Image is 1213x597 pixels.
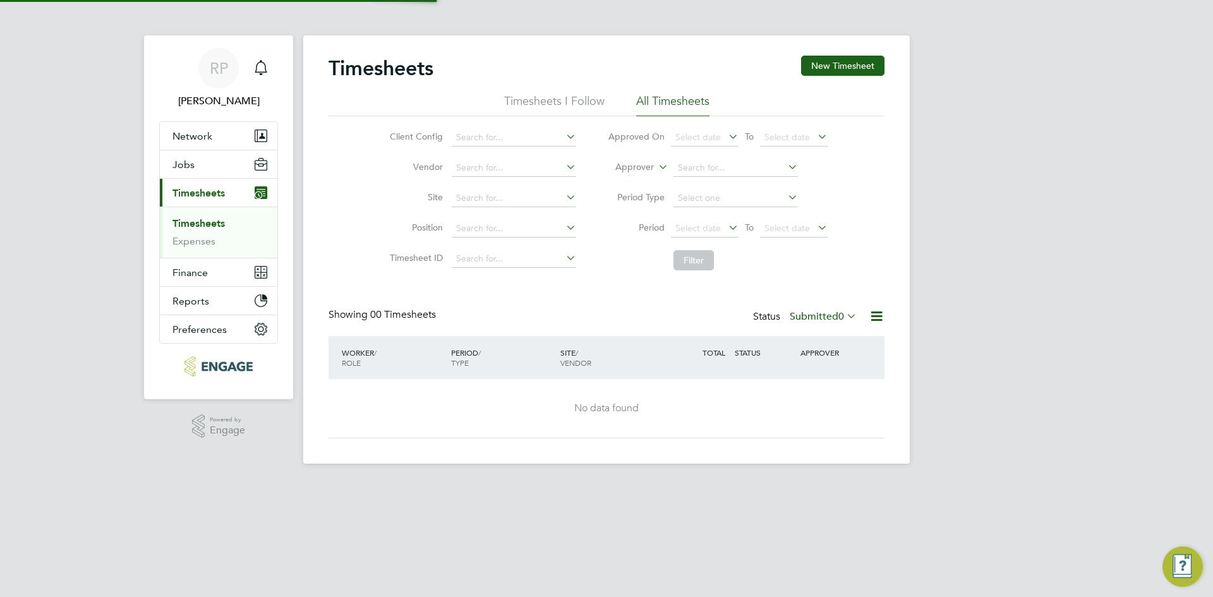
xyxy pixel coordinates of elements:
label: Client Config [386,131,443,142]
button: New Timesheet [801,56,884,76]
span: To [741,219,757,236]
span: / [374,347,377,358]
a: RP[PERSON_NAME] [159,48,278,109]
li: Timesheets I Follow [504,93,605,116]
input: Search for... [452,159,576,177]
span: Select date [764,131,810,143]
div: STATUS [732,341,797,364]
label: Approved On [608,131,665,142]
span: 00 Timesheets [370,308,436,321]
label: Approver [597,161,654,174]
span: RP [210,60,228,76]
nav: Main navigation [144,35,293,399]
span: ROLE [342,358,361,368]
label: Vendor [386,161,443,172]
button: Engage Resource Center [1162,546,1203,587]
input: Search for... [673,159,798,177]
div: Showing [329,308,438,322]
span: / [576,347,578,358]
span: Jobs [172,159,195,171]
span: Select date [675,131,721,143]
button: Finance [160,258,277,286]
label: Period Type [608,191,665,203]
h2: Timesheets [329,56,433,81]
a: Timesheets [172,217,225,229]
button: Network [160,122,277,150]
a: Expenses [172,235,215,247]
span: Richard Pogmore [159,93,278,109]
div: No data found [341,402,872,415]
label: Period [608,222,665,233]
span: To [741,128,757,145]
span: Engage [210,425,245,436]
label: Timesheet ID [386,252,443,263]
div: SITE [557,341,667,374]
button: Preferences [160,315,277,343]
div: Timesheets [160,207,277,258]
span: Finance [172,267,208,279]
span: VENDOR [560,358,591,368]
button: Jobs [160,150,277,178]
a: Go to home page [159,356,278,377]
div: WORKER [339,341,448,374]
input: Search for... [452,250,576,268]
span: TOTAL [703,347,725,358]
span: TYPE [451,358,469,368]
label: Site [386,191,443,203]
span: 0 [838,310,844,323]
button: Filter [673,250,714,270]
div: PERIOD [448,341,557,374]
span: Network [172,130,212,142]
button: Reports [160,287,277,315]
input: Search for... [452,220,576,238]
span: Preferences [172,323,227,335]
span: Powered by [210,414,245,425]
label: Position [386,222,443,233]
input: Search for... [452,190,576,207]
div: APPROVER [797,341,863,364]
img: northbuildrecruit-logo-retina.png [184,356,252,377]
span: Reports [172,295,209,307]
button: Timesheets [160,179,277,207]
span: / [478,347,481,358]
input: Select one [673,190,798,207]
li: All Timesheets [636,93,709,116]
input: Search for... [452,129,576,147]
div: Status [753,308,859,326]
label: Submitted [790,310,857,323]
span: Select date [764,222,810,234]
a: Powered byEngage [192,414,246,438]
span: Select date [675,222,721,234]
span: Timesheets [172,187,225,199]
